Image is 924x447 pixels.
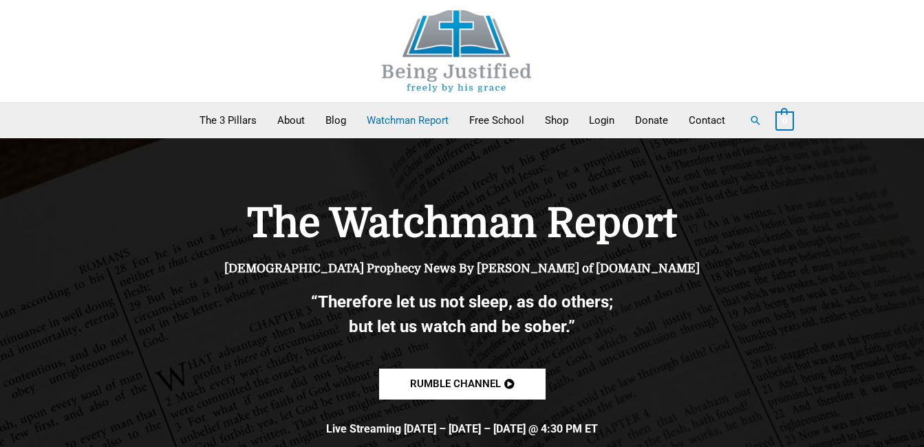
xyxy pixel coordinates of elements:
[354,10,560,92] img: Being Justified
[349,317,575,336] b: but let us watch and be sober.”
[189,103,735,138] nav: Primary Site Navigation
[749,114,762,127] a: Search button
[535,103,579,138] a: Shop
[459,103,535,138] a: Free School
[782,116,787,126] span: 0
[410,379,501,389] span: Rumble channel
[625,103,678,138] a: Donate
[379,369,546,400] a: Rumble channel
[267,103,315,138] a: About
[775,114,794,127] a: View Shopping Cart, empty
[189,103,267,138] a: The 3 Pillars
[311,292,613,312] b: “Therefore let us not sleep, as do others;
[315,103,356,138] a: Blog
[173,262,751,276] h4: [DEMOGRAPHIC_DATA] Prophecy News By [PERSON_NAME] of [DOMAIN_NAME]
[579,103,625,138] a: Login
[326,422,598,435] b: Live Streaming [DATE] – [DATE] – [DATE] @ 4:30 PM ET
[356,103,459,138] a: Watchman Report
[678,103,735,138] a: Contact
[173,200,751,248] h1: The Watchman Report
